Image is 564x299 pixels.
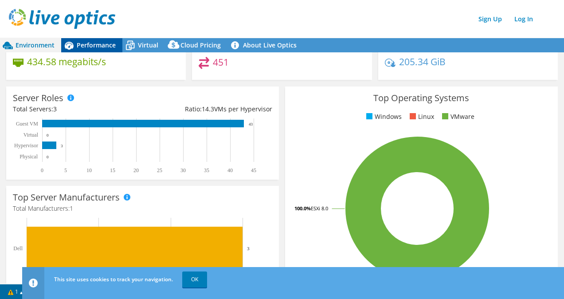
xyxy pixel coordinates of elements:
text: 3 [61,144,63,148]
text: 40 [227,167,233,173]
li: VMware [440,112,474,122]
text: 0 [47,133,49,138]
h4: 451 [213,57,229,67]
tspan: ESXi 8.0 [311,205,328,212]
h3: Top Server Manufacturers [13,193,120,202]
span: This site uses cookies to track your navigation. [54,275,173,283]
a: Sign Up [474,12,506,25]
span: Environment [16,41,55,49]
tspan: 100.0% [294,205,311,212]
text: Physical [20,153,38,160]
span: 3 [53,105,57,113]
text: 30 [180,167,186,173]
text: 0 [41,167,43,173]
a: 1 [2,286,29,297]
text: 45 [251,167,256,173]
div: Total Servers: [13,104,142,114]
img: live_optics_svg.svg [9,9,115,29]
text: Dell [13,245,23,252]
text: 25 [157,167,162,173]
span: 1 [70,204,73,212]
h4: Total Manufacturers: [13,204,272,213]
text: 5 [64,167,67,173]
a: Log In [510,12,537,25]
text: 35 [204,167,209,173]
text: Virtual [23,132,39,138]
span: Performance [77,41,116,49]
text: 10 [86,167,92,173]
li: Linux [407,112,434,122]
a: OK [182,271,207,287]
text: Hypervisor [14,142,38,149]
text: 20 [133,167,139,173]
div: Ratio: VMs per Hypervisor [142,104,272,114]
li: Windows [364,112,402,122]
h4: 205.34 GiB [399,57,446,67]
a: About Live Optics [227,38,303,52]
span: 14.3 [202,105,214,113]
span: Virtual [138,41,158,49]
span: Cloud Pricing [180,41,221,49]
text: Guest VM [16,121,38,127]
h3: Top Operating Systems [292,93,551,103]
h3: Server Roles [13,93,63,103]
text: 43 [249,122,253,126]
h4: 434.58 megabits/s [27,57,106,67]
text: 0 [47,155,49,159]
text: 15 [110,167,115,173]
text: 3 [247,246,250,251]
